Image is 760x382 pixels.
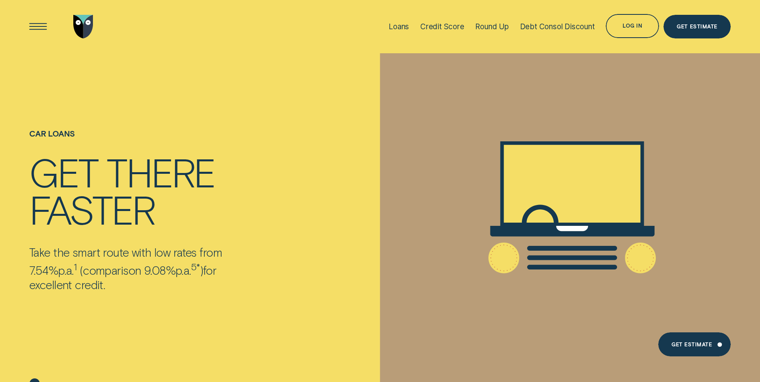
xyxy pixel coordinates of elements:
img: Wisr [73,15,93,39]
span: p.a. [175,263,191,277]
div: Loans [389,22,409,31]
button: Log in [606,14,659,38]
span: ( [80,263,83,277]
h1: Car loans [29,129,260,153]
div: faster [29,191,154,228]
a: Get Estimate [663,15,731,39]
span: Per Annum [175,263,191,277]
p: Take the smart route with low rates from 7.54% comparison 9.08% for excellent credit. [29,245,260,292]
a: Get Estimate [658,332,731,356]
span: p.a. [58,263,74,277]
div: Credit Score [420,22,464,31]
span: ) [200,263,203,277]
div: Round Up [475,22,509,31]
div: there [107,153,215,191]
span: Per Annum [58,263,74,277]
div: Debt Consol Discount [520,22,595,31]
h4: Get there faster [29,153,260,227]
div: Get [29,153,98,191]
sup: 1 [74,261,77,272]
button: Open Menu [26,15,50,39]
